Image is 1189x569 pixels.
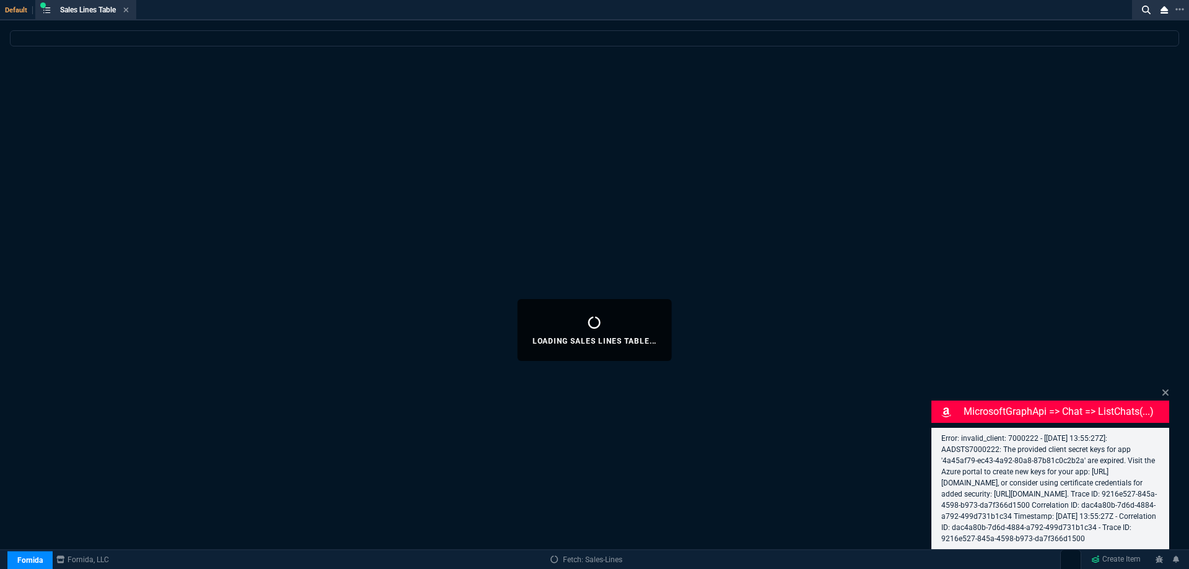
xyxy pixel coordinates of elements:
[551,554,622,565] a: Fetch: Sales-Lines
[1137,2,1156,17] nx-icon: Search
[533,336,657,346] p: Loading Sales Lines Table...
[1086,550,1146,569] a: Create Item
[60,6,116,14] span: Sales Lines Table
[53,554,113,565] a: msbcCompanyName
[941,433,1159,544] p: Error: invalid_client: 7000222 - [[DATE] 13:55:27Z]: AADSTS7000222: The provided client secret ke...
[5,6,33,14] span: Default
[964,404,1167,419] p: MicrosoftGraphApi => chat => listChats(...)
[123,6,129,15] nx-icon: Close Tab
[1175,4,1184,15] nx-icon: Open New Tab
[1156,2,1173,17] nx-icon: Close Workbench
